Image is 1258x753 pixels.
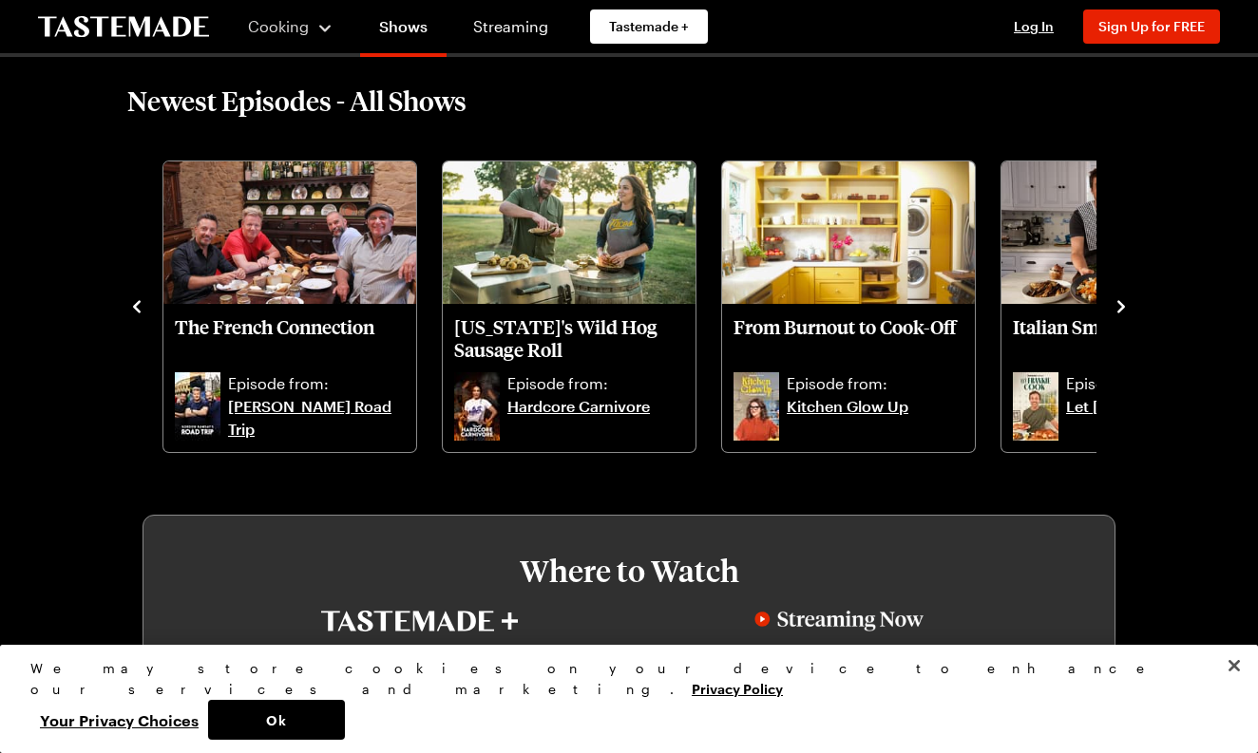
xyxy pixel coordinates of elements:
[127,293,146,316] button: navigate to previous item
[200,554,1058,588] h3: Where to Watch
[1213,645,1255,687] button: Close
[1098,18,1205,34] span: Sign Up for FREE
[609,17,689,36] span: Tastemade +
[1013,315,1243,368] a: Italian Smokehouse
[228,395,405,441] a: [PERSON_NAME] Road Trip
[30,700,208,740] button: Your Privacy Choices
[720,156,1000,454] div: 4 / 10
[1001,161,1254,304] img: Italian Smokehouse
[321,611,518,631] img: Tastemade+
[127,84,467,118] h2: Newest Episodes - All Shows
[734,315,963,361] p: From Burnout to Cook-Off
[175,315,405,368] a: The French Connection
[454,315,684,361] p: [US_STATE]'s Wild Hog Sausage Roll
[1014,18,1054,34] span: Log In
[163,161,416,452] div: The French Connection
[722,161,975,304] img: From Burnout to Cook-Off
[441,156,720,454] div: 3 / 10
[1066,372,1243,395] p: Episode from:
[787,395,963,441] a: Kitchen Glow Up
[248,17,309,35] span: Cooking
[360,4,447,57] a: Shows
[1112,293,1131,316] button: navigate to next item
[1013,315,1243,361] p: Italian Smokehouse
[996,17,1072,36] button: Log In
[692,679,783,697] a: More information about your privacy, opens in a new tab
[443,161,696,452] div: Oklahoma's Wild Hog Sausage Roll
[507,372,684,395] p: Episode from:
[208,700,345,740] button: Ok
[1066,395,1243,441] a: Let [PERSON_NAME]
[175,315,405,361] p: The French Connection
[454,315,684,368] a: Oklahoma's Wild Hog Sausage Roll
[228,372,405,395] p: Episode from:
[443,161,696,304] img: Oklahoma's Wild Hog Sausage Roll
[30,658,1211,700] div: We may store cookies on your device to enhance our services and marketing.
[30,658,1211,740] div: Privacy
[247,4,334,49] button: Cooking
[1001,161,1254,452] div: Italian Smokehouse
[590,9,708,44] a: Tastemade +
[787,372,963,395] p: Episode from:
[162,156,441,454] div: 2 / 10
[734,315,963,368] a: From Burnout to Cook-Off
[163,161,416,304] img: The French Connection
[722,161,975,452] div: From Burnout to Cook-Off
[38,16,209,38] a: To Tastemade Home Page
[754,611,924,631] img: Streaming
[702,643,976,688] p: Watch on Our Streaming Channels
[507,395,684,441] a: Hardcore Carnivore
[1083,9,1220,44] button: Sign Up for FREE
[282,643,556,688] p: Watch Ad-Free on Any Device, Anytime, Anywhere in 4K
